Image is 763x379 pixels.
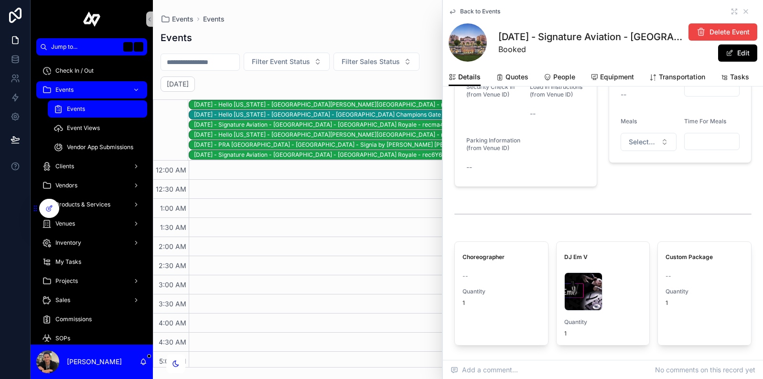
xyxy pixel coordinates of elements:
[194,130,762,139] div: 10/20/2025 - Hello Florida - Orlando - Gaylord Palms Resort and Convention Center - recp3hU09BtQC...
[449,68,481,87] a: Details
[153,185,189,193] span: 12:30 AM
[649,68,705,87] a: Transportation
[591,68,634,87] a: Equipment
[67,357,122,367] p: [PERSON_NAME]
[252,57,310,66] span: Filter Event Status
[505,72,528,82] span: Quotes
[67,143,133,151] span: Vendor App Submissions
[153,166,189,174] span: 12:00 AM
[730,72,749,82] span: Tasks
[55,296,70,304] span: Sales
[462,272,468,280] span: --
[203,14,225,24] a: Events
[172,14,193,24] span: Events
[194,120,762,129] div: 10/20/2025 - Signature Aviation - Orlando - Caribe Royale - recma45Ildpa3WtnL
[55,335,70,342] span: SOPs
[194,101,762,108] div: [DATE] - Hello [US_STATE] - [GEOGRAPHIC_DATA][PERSON_NAME][GEOGRAPHIC_DATA] - rec2izpV3VxHYF9n5
[194,110,762,119] div: 10/20/2025 - Hello Florida - Orlando - Omni Orlando Resort Champions Gate - recq4Oi9o8KmWaDBr
[135,43,142,51] span: K
[449,8,500,15] a: Back to Events
[156,261,189,270] span: 2:30 AM
[55,201,110,208] span: Products & Services
[158,223,189,231] span: 1:30 AM
[621,90,626,99] span: --
[451,365,518,375] span: Add a comment...
[666,272,671,280] span: --
[666,288,743,295] span: Quantity
[462,299,540,307] span: 1
[600,72,634,82] span: Equipment
[156,281,189,289] span: 3:00 AM
[48,119,147,137] a: Event Views
[55,220,75,227] span: Venues
[684,118,726,125] span: Time For Meals
[83,11,101,27] img: App logo
[161,14,193,24] a: Events
[48,100,147,118] a: Events
[161,31,192,44] h1: Events
[194,121,762,129] div: [DATE] - Signature Aviation - [GEOGRAPHIC_DATA] - [GEOGRAPHIC_DATA] Royale - recma45Ildpa3WtnL
[709,27,750,37] span: Delete Event
[666,253,713,260] strong: Custom Package
[36,272,147,290] a: Projects
[36,253,147,271] a: My Tasks
[167,79,189,89] h2: [DATE]
[36,234,147,251] a: Inventory
[48,139,147,156] a: Vendor App Submissions
[458,72,481,82] span: Details
[36,311,147,328] a: Commissions
[530,109,536,119] span: --
[621,118,637,125] span: Meals
[55,182,77,189] span: Vendors
[498,30,686,43] h1: [DATE] - Signature Aviation - [GEOGRAPHIC_DATA] - [GEOGRAPHIC_DATA] Royale - recma45Ildpa3WtnL
[496,68,528,87] a: Quotes
[31,55,153,345] div: scrollable content
[544,68,575,87] a: People
[688,23,757,41] button: Delete Event
[564,253,588,260] strong: DJ Em V
[67,124,100,132] span: Event Views
[51,43,119,51] span: Jump to...
[657,241,752,346] a: Custom Package--Quantity1
[67,105,85,113] span: Events
[36,177,147,194] a: Vendors
[466,162,472,172] span: --
[36,215,147,232] a: Venues
[55,258,81,266] span: My Tasks
[655,365,755,375] span: No comments on this record yet
[553,72,575,82] span: People
[659,72,705,82] span: Transportation
[55,239,81,247] span: Inventory
[36,330,147,347] a: SOPs
[556,241,650,346] a: DJ Em VQuantity1
[666,299,743,307] span: 1
[194,141,762,149] div: 10/20/2025 - PRA Orlando - Orlando - Signia by Hilton Orlando Bonnet Creek - recKvgEPsdQEYPH04
[530,83,582,98] span: Load In Instructions (from Venue ID)
[36,38,147,55] button: Jump to...K
[194,111,762,119] div: [DATE] - Hello [US_STATE] - [GEOGRAPHIC_DATA] - [GEOGRAPHIC_DATA] Champions Gate - recq4Oi9o8KmWaDBr
[720,68,749,87] a: Tasks
[156,300,189,308] span: 3:30 AM
[194,131,762,139] div: [DATE] - Hello [US_STATE] - [GEOGRAPHIC_DATA][PERSON_NAME][GEOGRAPHIC_DATA] - recp3hU09BtQCeZwx
[621,133,677,151] button: Select Button
[156,242,189,250] span: 2:00 AM
[55,162,74,170] span: Clients
[466,83,515,98] span: Security Check In (from Venue ID)
[194,141,762,149] div: [DATE] - PRA [GEOGRAPHIC_DATA] - [GEOGRAPHIC_DATA] - Signia by [PERSON_NAME] [PERSON_NAME] Creek ...
[564,318,642,326] span: Quantity
[36,81,147,98] a: Events
[55,67,94,75] span: Check In / Out
[194,151,762,159] div: 10/20/2025 - Signature Aviation - Orlando - Caribe Royale - rec6Y6FagCyyVF5RJ
[462,253,505,260] strong: Choreographer
[460,8,500,15] span: Back to Events
[55,315,92,323] span: Commissions
[462,288,540,295] span: Quantity
[36,158,147,175] a: Clients
[36,196,147,213] a: Products & Services
[194,151,762,159] div: [DATE] - Signature Aviation - [GEOGRAPHIC_DATA] - [GEOGRAPHIC_DATA] Royale - rec6Y6FagCyyVF5RJ
[629,137,657,147] span: Select a Meals
[564,330,642,337] span: 1
[498,43,686,55] span: Booked
[55,277,78,285] span: Projects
